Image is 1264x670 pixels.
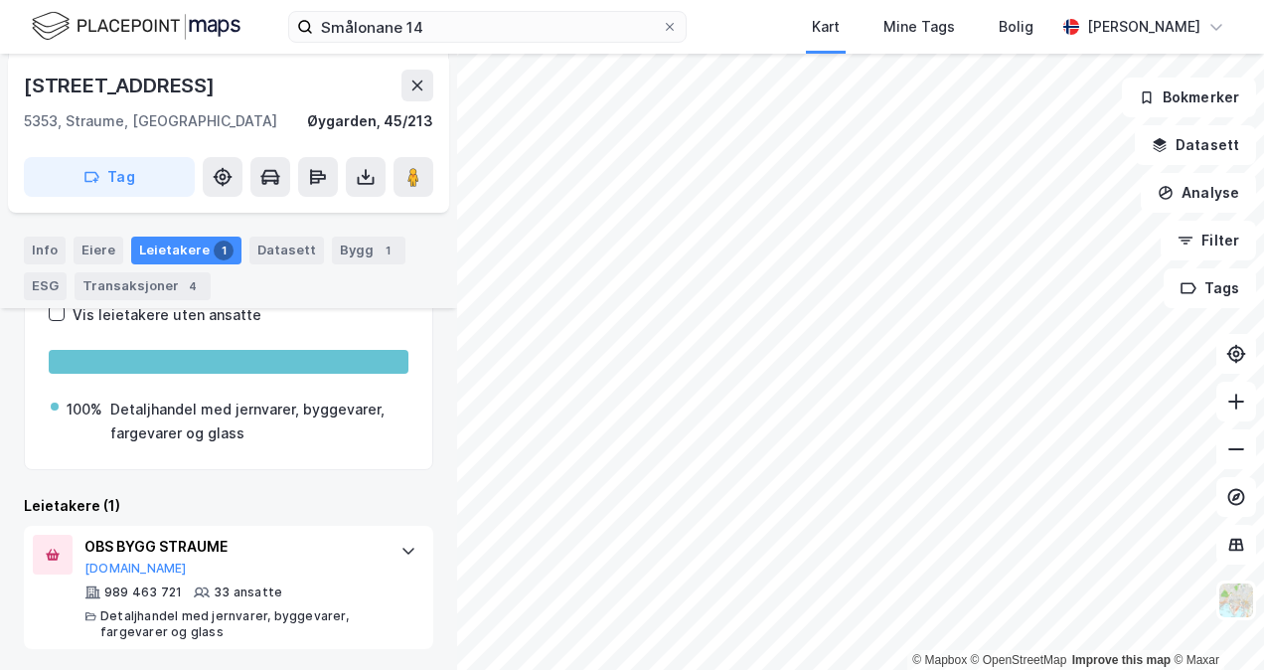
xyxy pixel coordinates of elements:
[378,241,397,260] div: 1
[912,653,967,667] a: Mapbox
[24,157,195,197] button: Tag
[84,535,381,559] div: OBS BYGG STRAUME
[812,15,840,39] div: Kart
[24,494,433,518] div: Leietakere (1)
[73,303,261,327] div: Vis leietakere uten ansatte
[24,109,277,133] div: 5353, Straume, [GEOGRAPHIC_DATA]
[971,653,1067,667] a: OpenStreetMap
[1165,575,1264,670] iframe: Chat Widget
[24,272,67,300] div: ESG
[131,237,241,264] div: Leietakere
[214,585,282,600] div: 33 ansatte
[1165,575,1264,670] div: Kontrollprogram for chat
[1141,173,1256,213] button: Analyse
[214,241,234,260] div: 1
[110,398,406,445] div: Detaljhandel med jernvarer, byggevarer, fargevarer og glass
[999,15,1033,39] div: Bolig
[883,15,955,39] div: Mine Tags
[1087,15,1200,39] div: [PERSON_NAME]
[183,276,203,296] div: 4
[24,70,219,101] div: [STREET_ADDRESS]
[74,237,123,264] div: Eiere
[1072,653,1171,667] a: Improve this map
[100,608,381,640] div: Detaljhandel med jernvarer, byggevarer, fargevarer og glass
[32,9,240,44] img: logo.f888ab2527a4732fd821a326f86c7f29.svg
[313,12,662,42] input: Søk på adresse, matrikkel, gårdeiere, leietakere eller personer
[75,272,211,300] div: Transaksjoner
[104,585,182,600] div: 989 463 721
[332,237,405,264] div: Bygg
[1161,221,1256,260] button: Filter
[307,109,433,133] div: Øygarden, 45/213
[24,237,66,264] div: Info
[84,561,187,577] button: [DOMAIN_NAME]
[249,237,324,264] div: Datasett
[1122,78,1256,117] button: Bokmerker
[67,398,102,421] div: 100%
[1164,268,1256,308] button: Tags
[1135,125,1256,165] button: Datasett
